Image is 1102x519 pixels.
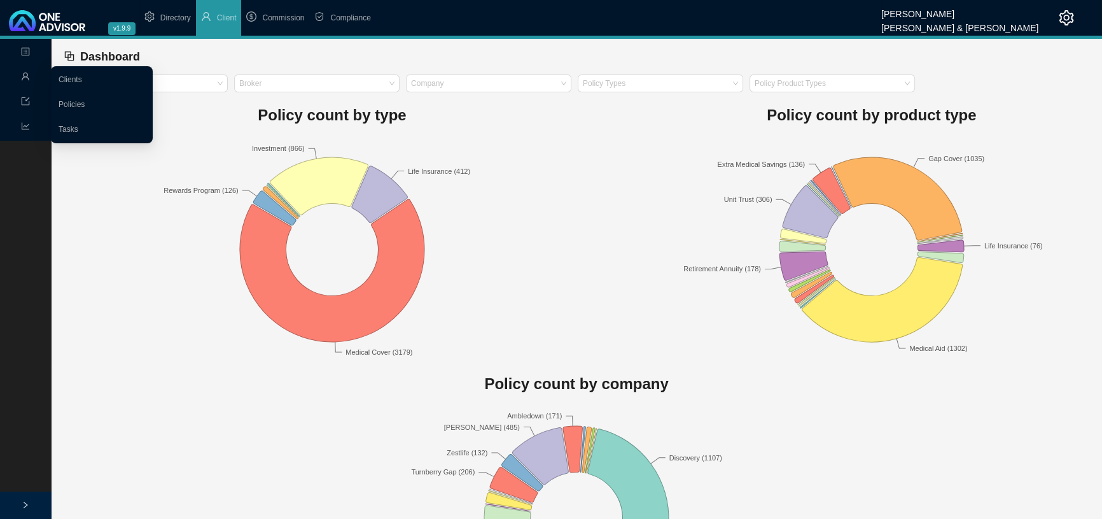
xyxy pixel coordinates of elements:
[160,13,191,22] span: Directory
[21,117,30,139] span: line-chart
[246,11,256,22] span: dollar
[262,13,304,22] span: Commission
[984,242,1043,250] text: Life Insurance (76)
[9,10,85,31] img: 2df55531c6924b55f21c4cf5d4484680-logo-light.svg
[217,13,237,22] span: Client
[462,423,559,431] text: [DEMOGRAPHIC_DATA] (345)
[739,174,809,182] text: Commercial Lines (68)
[507,412,562,420] text: Ambledown (171)
[59,125,78,134] a: Tasks
[21,67,30,89] span: user
[108,22,136,35] span: v1.9.9
[720,285,785,293] text: Personal Lines (196)
[22,501,29,509] span: right
[21,42,30,64] span: profile
[408,167,470,175] text: Life Insurance (412)
[909,345,967,352] text: Medical Aid (1302)
[252,145,305,153] text: Investment (866)
[167,193,253,201] text: Short Term Insurance (347)
[881,3,1038,17] div: [PERSON_NAME]
[144,11,155,22] span: setting
[64,50,75,62] span: block
[411,469,475,476] text: Turnberry Gap (206)
[62,371,1091,397] h1: Policy count by company
[59,100,85,109] a: Policies
[164,187,238,194] text: Rewards Program (126)
[723,196,772,203] text: Unit Trust (306)
[238,156,306,164] text: Group scheme (1301)
[80,50,140,63] span: Dashboard
[330,13,370,22] span: Compliance
[59,75,82,84] a: Clients
[21,92,30,114] span: import
[683,266,761,273] text: Retirement Annuity (178)
[771,336,847,343] text: Medical Aid Group (328)
[447,449,487,457] text: Zestlife (132)
[896,156,947,164] text: Endowment (57)
[710,214,781,222] text: Rewards Program (72)
[201,11,211,22] span: user
[345,348,412,356] text: Medical Cover (3179)
[314,11,324,22] span: safety
[717,160,805,168] text: Extra Medical Savings (136)
[1059,10,1074,25] span: setting
[881,17,1038,31] div: [PERSON_NAME] & [PERSON_NAME]
[669,454,722,462] text: Discovery (1107)
[928,155,984,162] text: Gap Cover (1035)
[62,103,602,128] h1: Policy count by type
[755,155,850,163] text: Employer Group Medical (245)
[444,423,520,431] text: [PERSON_NAME] (485)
